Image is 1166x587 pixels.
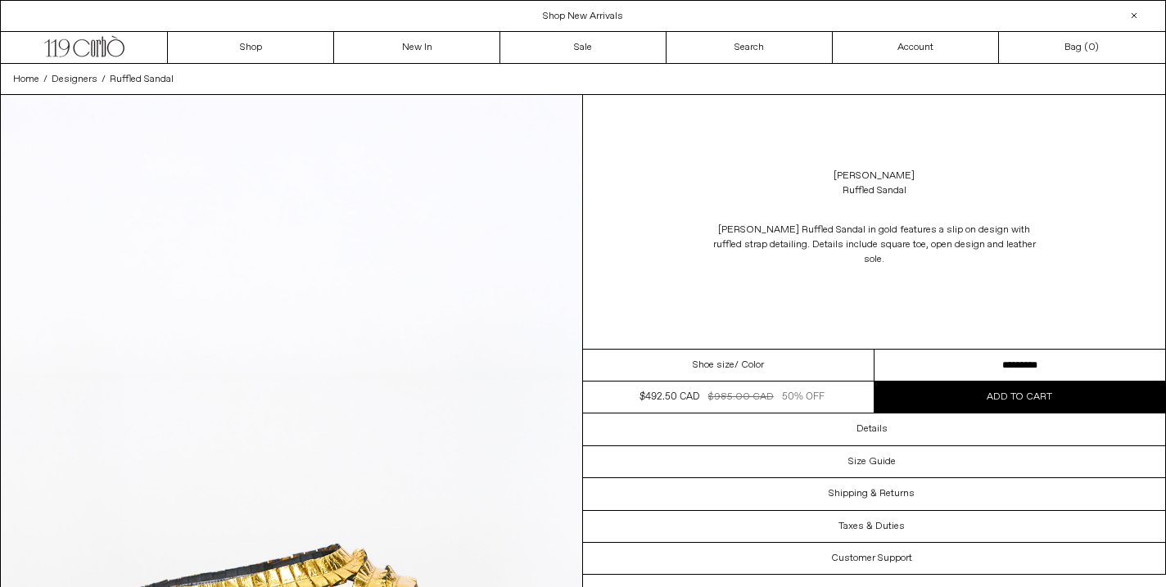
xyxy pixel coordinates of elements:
div: $985.00 CAD [708,390,774,404]
a: Shop New Arrivals [543,10,623,23]
a: New In [334,32,500,63]
span: Ruffled Sandal [110,73,174,86]
button: Add to cart [874,382,1166,413]
span: Shoe size [693,358,734,373]
h3: Shipping & Returns [829,488,915,499]
span: ) [1088,40,1099,55]
a: Search [667,32,833,63]
div: $492.50 CAD [639,390,699,404]
a: Designers [52,72,97,87]
span: / [43,72,47,87]
a: [PERSON_NAME] [834,169,915,183]
span: Home [13,73,39,86]
a: Shop [168,32,334,63]
a: Ruffled Sandal [110,72,174,87]
a: Home [13,72,39,87]
span: / Color [734,358,764,373]
span: / [102,72,106,87]
div: 50% OFF [782,390,825,404]
h3: Size Guide [848,456,896,467]
h3: Taxes & Duties [838,521,905,532]
h3: Details [856,423,888,435]
h3: Customer Support [831,553,912,564]
a: Bag () [999,32,1165,63]
a: Account [833,32,999,63]
p: [PERSON_NAME] Ruffled Sandal in gold features a slip on design with ruffled strap detailing. Deta... [711,214,1038,275]
span: Designers [52,73,97,86]
span: Add to cart [987,391,1052,404]
span: 0 [1088,41,1095,54]
div: Ruffled Sandal [843,183,906,198]
a: Sale [500,32,667,63]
